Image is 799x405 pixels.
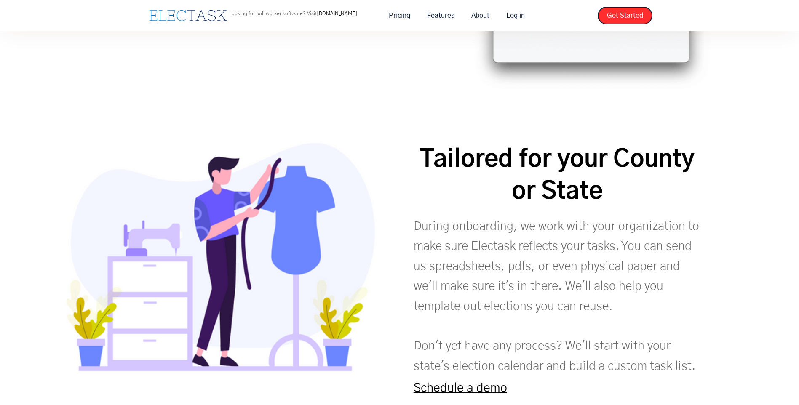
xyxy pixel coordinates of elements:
[380,7,419,24] a: Pricing
[229,11,357,16] p: Looking for poll worker software? Visit
[419,7,463,24] a: Features
[498,7,533,24] a: Log in
[414,144,701,208] h2: Tailored for your County or State
[414,382,507,394] a: Schedule a demo
[463,7,498,24] a: About
[317,11,357,16] a: [DOMAIN_NAME]
[598,7,652,24] a: Get Started
[147,8,229,23] a: home
[414,220,699,372] strong: During onboarding, we work with your organization to make sure Electask reflects your tasks. You ...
